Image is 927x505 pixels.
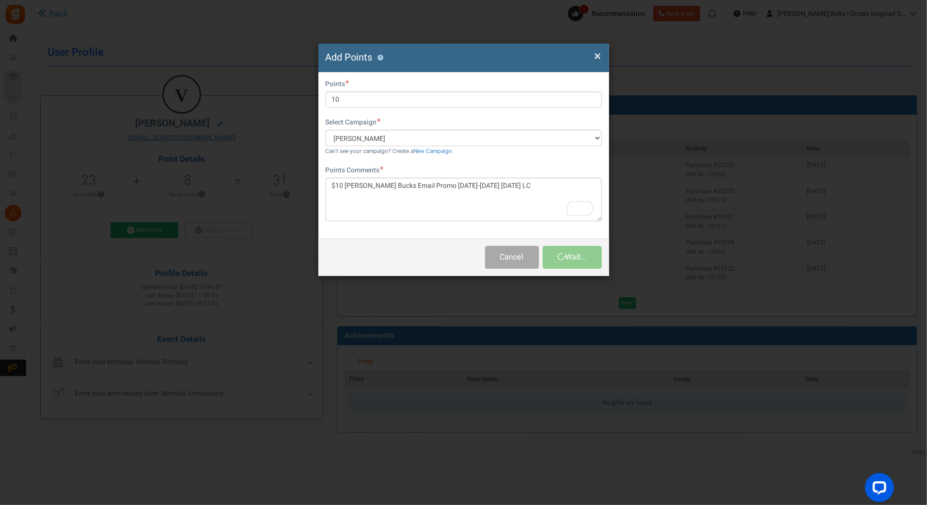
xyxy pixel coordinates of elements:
[326,118,381,127] label: Select Campaign
[414,147,453,155] a: New Campaign
[326,178,602,221] textarea: To enrich screen reader interactions, please activate Accessibility in Grammarly extension settings
[326,79,349,89] label: Points
[485,246,539,269] button: Cancel
[377,55,384,61] button: ?
[326,147,453,155] small: Can't see your campaign? Create a
[326,166,384,175] label: Points Comments
[326,50,373,64] span: Add Points
[595,47,601,65] span: ×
